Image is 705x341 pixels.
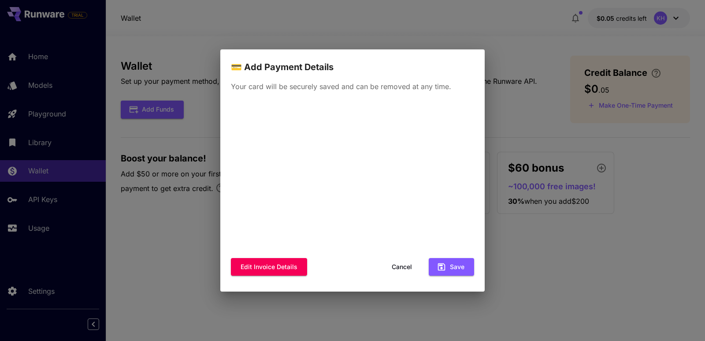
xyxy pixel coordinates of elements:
p: Your card will be securely saved and can be removed at any time. [231,81,474,92]
h2: 💳 Add Payment Details [220,49,485,74]
iframe: Secure payment input frame [229,101,476,253]
button: Edit invoice details [231,258,307,276]
button: Save [429,258,474,276]
button: Cancel [382,258,422,276]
